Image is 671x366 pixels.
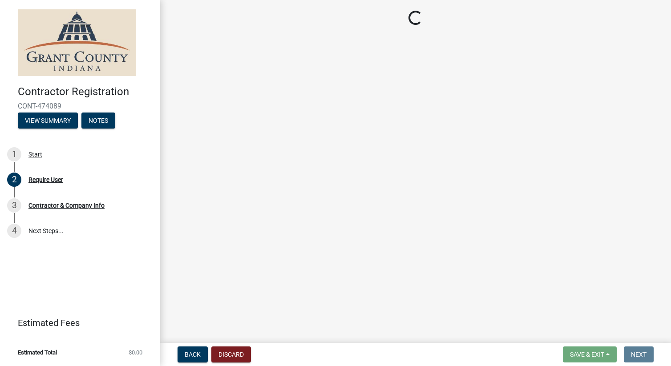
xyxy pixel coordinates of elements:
[18,102,142,110] span: CONT-474089
[18,85,153,98] h4: Contractor Registration
[7,173,21,187] div: 2
[18,350,57,355] span: Estimated Total
[631,351,647,358] span: Next
[28,151,42,157] div: Start
[18,9,136,76] img: Grant County, Indiana
[570,351,604,358] span: Save & Exit
[18,117,78,125] wm-modal-confirm: Summary
[18,113,78,129] button: View Summary
[563,346,617,362] button: Save & Exit
[81,113,115,129] button: Notes
[7,147,21,161] div: 1
[7,314,146,332] a: Estimated Fees
[129,350,142,355] span: $0.00
[178,346,208,362] button: Back
[185,351,201,358] span: Back
[211,346,251,362] button: Discard
[7,224,21,238] div: 4
[28,177,63,183] div: Require User
[7,198,21,213] div: 3
[81,117,115,125] wm-modal-confirm: Notes
[624,346,654,362] button: Next
[28,202,105,209] div: Contractor & Company Info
